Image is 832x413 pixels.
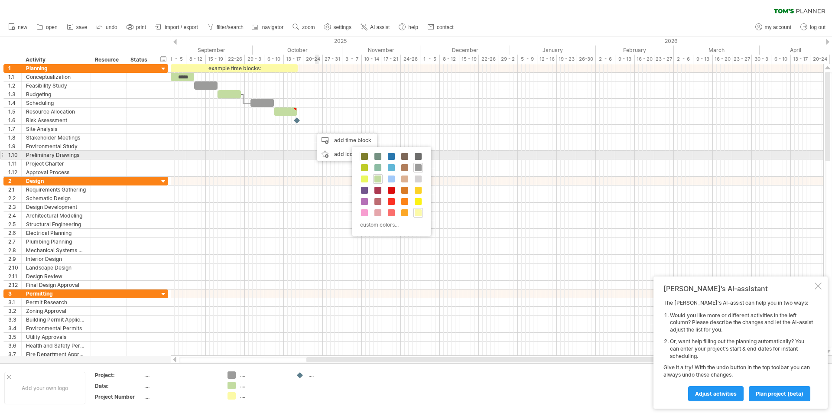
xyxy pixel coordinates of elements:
[8,211,21,220] div: 2.4
[136,24,146,30] span: print
[688,386,744,401] a: Adjust activities
[695,390,737,397] span: Adjust activities
[459,55,479,64] div: 15 - 19
[8,263,21,272] div: 2.10
[290,22,317,33] a: zoom
[8,237,21,246] div: 2.7
[26,73,86,81] div: Conceptualization
[240,392,287,400] div: ....
[479,55,498,64] div: 22-26
[557,55,576,64] div: 19 - 23
[94,22,120,33] a: undo
[396,22,421,33] a: help
[264,55,284,64] div: 6 - 10
[144,393,217,400] div: ....
[130,55,149,64] div: Status
[317,133,377,147] div: add time block
[26,203,86,211] div: Design Development
[167,55,186,64] div: 1 - 5
[756,390,803,397] span: plan project (beta)
[309,371,356,379] div: ....
[663,299,813,401] div: The [PERSON_NAME]'s AI-assist can help you in two ways: Give it a try! With the undo button in th...
[26,263,86,272] div: Landscape Design
[76,24,87,30] span: save
[26,116,86,124] div: Risk Assessment
[8,203,21,211] div: 2.3
[576,55,596,64] div: 26-30
[8,177,21,185] div: 2
[8,324,21,332] div: 3.4
[26,177,86,185] div: Design
[370,24,390,30] span: AI assist
[8,81,21,90] div: 1.2
[596,46,674,55] div: February 2026
[240,371,287,379] div: ....
[693,55,713,64] div: 9 - 13
[8,298,21,306] div: 3.1
[250,22,286,33] a: navigator
[342,55,362,64] div: 3 - 7
[26,341,86,350] div: Health and Safety Permits
[8,99,21,107] div: 1.4
[8,307,21,315] div: 3.2
[26,99,86,107] div: Scheduling
[749,386,810,401] a: plan project (beta)
[358,22,392,33] a: AI assist
[791,55,810,64] div: 13 - 17
[106,24,117,30] span: undo
[171,64,298,72] div: example time blocks:
[615,55,635,64] div: 9 - 13
[26,90,86,98] div: Budgeting
[26,246,86,254] div: Mechanical Systems Design
[124,22,149,33] a: print
[262,24,283,30] span: navigator
[356,219,424,231] div: custom colors...
[26,289,86,298] div: Permitting
[342,46,420,55] div: November 2025
[46,24,58,30] span: open
[26,324,86,332] div: Environmental Permits
[8,194,21,202] div: 2.2
[8,107,21,116] div: 1.5
[752,55,771,64] div: 30 - 3
[26,142,86,150] div: Environmental Study
[440,55,459,64] div: 8 - 12
[303,55,323,64] div: 20-24
[26,211,86,220] div: Architectural Modeling
[26,281,86,289] div: Final Design Approval
[635,55,654,64] div: 16 - 20
[425,22,456,33] a: contact
[8,159,21,168] div: 1.11
[670,338,813,360] li: Or, want help filling out the planning automatically? You can enter your project's start & end da...
[322,22,354,33] a: settings
[144,382,217,390] div: ....
[771,55,791,64] div: 6 - 10
[4,372,85,404] div: Add your own logo
[245,55,264,64] div: 29 - 3
[217,24,244,30] span: filter/search
[8,220,21,228] div: 2.5
[8,229,21,237] div: 2.6
[26,107,86,116] div: Resource Allocation
[26,168,86,176] div: Approval Process
[8,125,21,133] div: 1.7
[26,194,86,202] div: Schematic Design
[8,341,21,350] div: 3.6
[334,24,351,30] span: settings
[8,151,21,159] div: 1.10
[253,46,342,55] div: October 2025
[26,81,86,90] div: Feasibility Study
[302,24,315,30] span: zoom
[317,147,377,161] div: add icon
[26,307,86,315] div: Zoning Approval
[8,289,21,298] div: 3
[18,24,27,30] span: new
[765,24,791,30] span: my account
[596,55,615,64] div: 2 - 6
[167,46,253,55] div: September 2025
[26,237,86,246] div: Plumbing Planning
[8,73,21,81] div: 1.1
[537,55,557,64] div: 12 - 16
[753,22,794,33] a: my account
[810,24,825,30] span: log out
